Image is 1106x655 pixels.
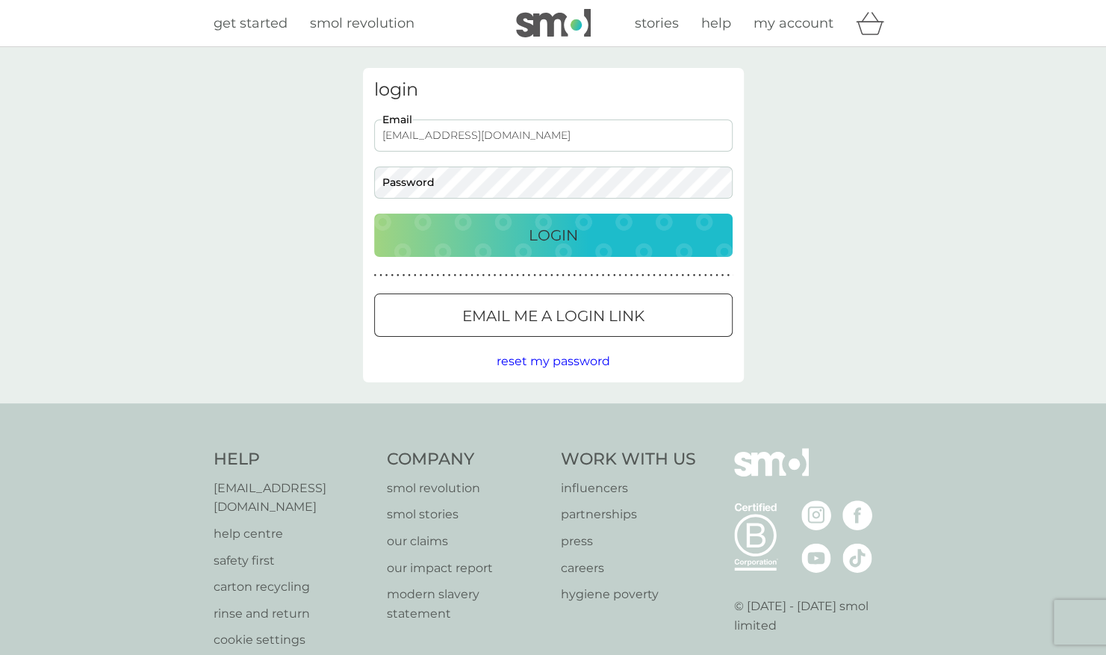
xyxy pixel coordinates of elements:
[585,272,588,279] p: ●
[214,630,373,650] a: cookie settings
[556,272,559,279] p: ●
[670,272,673,279] p: ●
[497,354,610,368] span: reset my password
[561,532,696,551] a: press
[374,214,733,257] button: Login
[387,505,546,524] a: smol stories
[734,597,893,635] p: © [DATE] - [DATE] smol limited
[561,505,696,524] a: partnerships
[561,559,696,578] a: careers
[431,272,434,279] p: ●
[374,294,733,337] button: Email me a login link
[590,272,593,279] p: ●
[214,577,373,597] p: carton recycling
[701,13,731,34] a: help
[701,15,731,31] span: help
[214,448,373,471] h4: Help
[539,272,542,279] p: ●
[436,272,439,279] p: ●
[561,479,696,498] a: influencers
[408,272,411,279] p: ●
[482,272,485,279] p: ●
[505,272,508,279] p: ●
[721,272,724,279] p: ●
[470,272,473,279] p: ●
[709,272,712,279] p: ●
[310,13,414,34] a: smol revolution
[842,500,872,530] img: visit the smol Facebook page
[704,272,707,279] p: ●
[511,272,514,279] p: ●
[727,272,730,279] p: ●
[397,272,400,279] p: ●
[664,272,667,279] p: ●
[310,15,414,31] span: smol revolution
[214,13,288,34] a: get started
[459,272,462,279] p: ●
[448,272,451,279] p: ●
[214,479,373,517] p: [EMAIL_ADDRESS][DOMAIN_NAME]
[420,272,423,279] p: ●
[641,272,644,279] p: ●
[414,272,417,279] p: ●
[497,352,610,371] button: reset my password
[561,585,696,604] p: hygiene poverty
[856,8,893,38] div: basket
[698,272,701,279] p: ●
[387,532,546,551] a: our claims
[387,559,546,578] p: our impact report
[550,272,553,279] p: ●
[387,585,546,623] a: modern slavery statement
[681,272,684,279] p: ●
[801,543,831,573] img: visit the smol Youtube page
[544,272,547,279] p: ●
[676,272,679,279] p: ●
[602,272,605,279] p: ●
[453,272,456,279] p: ●
[636,272,639,279] p: ●
[653,272,656,279] p: ●
[387,448,546,471] h4: Company
[842,543,872,573] img: visit the smol Tiktok page
[499,272,502,279] p: ●
[635,15,679,31] span: stories
[754,13,833,34] a: my account
[214,524,373,544] p: help centre
[613,272,616,279] p: ●
[579,272,582,279] p: ●
[387,479,546,498] a: smol revolution
[214,604,373,624] a: rinse and return
[533,272,536,279] p: ●
[687,272,690,279] p: ●
[522,272,525,279] p: ●
[715,272,718,279] p: ●
[374,79,733,101] h3: login
[754,15,833,31] span: my account
[516,272,519,279] p: ●
[734,448,809,499] img: smol
[561,448,696,471] h4: Work With Us
[562,272,565,279] p: ●
[476,272,479,279] p: ●
[465,272,468,279] p: ●
[462,304,644,328] p: Email me a login link
[494,272,497,279] p: ●
[801,500,831,530] img: visit the smol Instagram page
[618,272,621,279] p: ●
[425,272,428,279] p: ●
[379,272,382,279] p: ●
[647,272,650,279] p: ●
[214,551,373,571] p: safety first
[659,272,662,279] p: ●
[568,272,571,279] p: ●
[442,272,445,279] p: ●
